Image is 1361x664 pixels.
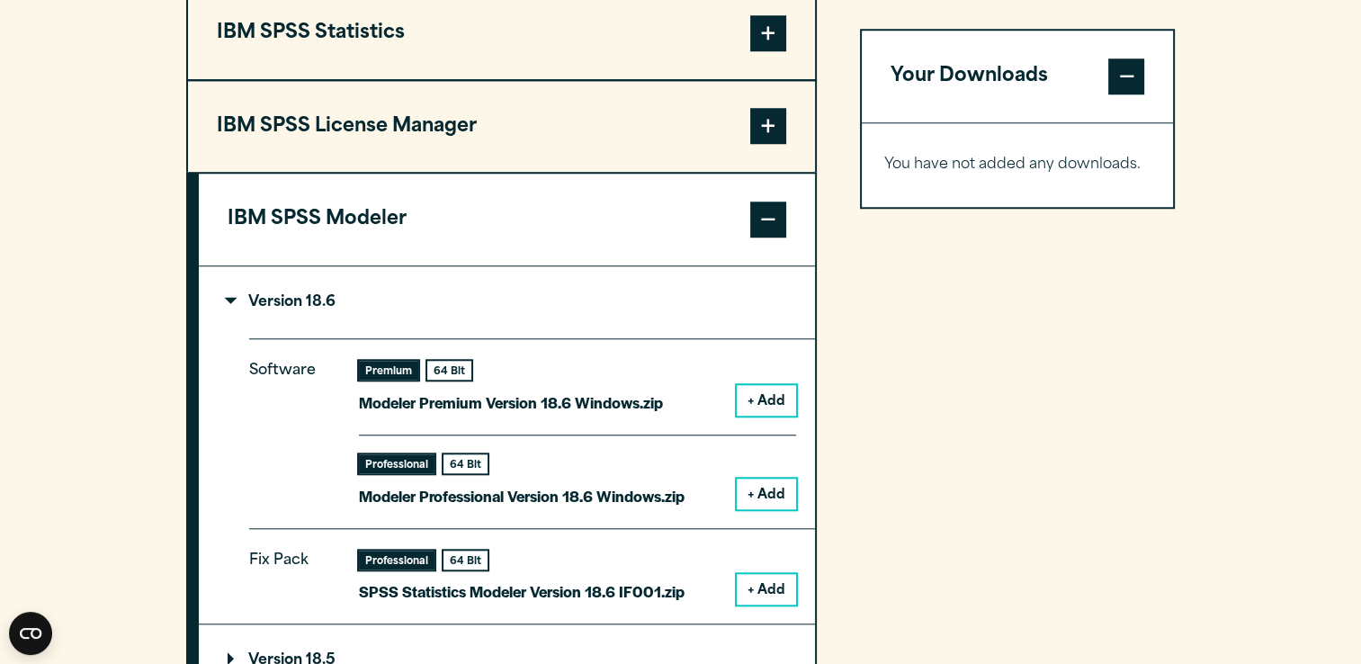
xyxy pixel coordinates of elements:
[443,454,488,473] div: 64 Bit
[737,479,796,509] button: + Add
[862,122,1174,207] div: Your Downloads
[737,385,796,416] button: + Add
[359,454,434,473] div: Professional
[199,174,815,265] button: IBM SPSS Modeler
[249,358,330,494] p: Software
[884,152,1151,178] p: You have not added any downloads.
[249,548,330,591] p: Fix Pack
[359,390,663,416] p: Modeler Premium Version 18.6 Windows.zip
[862,31,1174,122] button: Your Downloads
[359,579,685,605] p: SPSS Statistics Modeler Version 18.6 IF001.zip
[359,551,434,570] div: Professional
[427,361,471,380] div: 64 Bit
[443,551,488,570] div: 64 Bit
[737,574,796,605] button: + Add
[228,295,336,310] p: Version 18.6
[9,612,52,655] button: Open CMP widget
[199,266,815,338] summary: Version 18.6
[359,483,685,509] p: Modeler Professional Version 18.6 Windows.zip
[359,361,418,380] div: Premium
[188,81,815,173] button: IBM SPSS License Manager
